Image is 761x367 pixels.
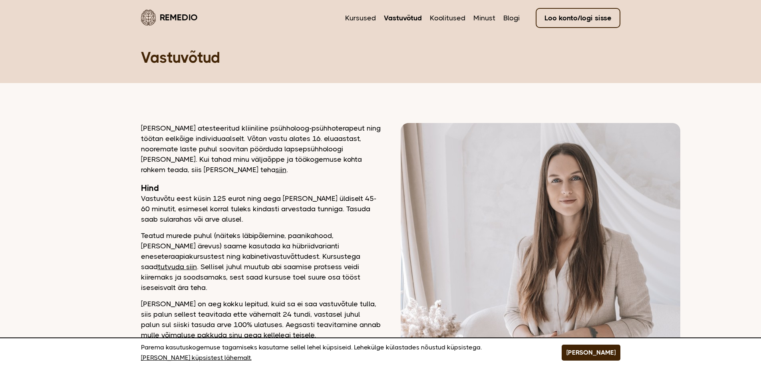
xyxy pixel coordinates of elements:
p: Vastuvõtu eest küsin 125 eurot ning aega [PERSON_NAME] üldiselt 45-60 minutit, esimesel korral tu... [141,193,381,224]
a: Minust [473,13,495,23]
a: [PERSON_NAME] küpsistest lähemalt. [141,353,252,363]
a: Blogi [503,13,520,23]
a: Koolitused [430,13,465,23]
a: Remedio [141,8,198,27]
button: [PERSON_NAME] [562,345,620,361]
p: Teatud murede puhul (näiteks läbipõlemine, paanikahood, [PERSON_NAME] ärevus) saame kasutada ka h... [141,230,381,293]
img: Remedio logo [141,10,156,26]
h2: Hind [141,183,381,193]
a: siin [276,166,286,174]
h1: Vastuvõtud [141,48,620,67]
p: Parema kasutuskogemuse tagamiseks kasutame sellel lehel küpsiseid. Lehekülge külastades nõustud k... [141,342,542,363]
a: Vastuvõtud [384,13,422,23]
a: Kursused [345,13,376,23]
a: Loo konto/logi sisse [536,8,620,28]
p: [PERSON_NAME] atesteeritud kliiniline psühholoog-psühhoterapeut ning töötan eelkõige individuaals... [141,123,381,175]
p: [PERSON_NAME] on aeg kokku lepitud, kuid sa ei saa vastuvõtule tulla, siis palun sellest teavitad... [141,299,381,340]
a: tutvuda siin [158,263,197,271]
